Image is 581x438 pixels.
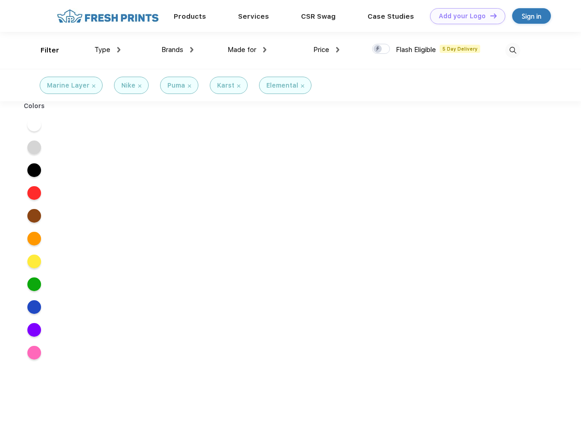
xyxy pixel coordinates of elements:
[161,46,183,54] span: Brands
[237,84,240,88] img: filter_cancel.svg
[228,46,256,54] span: Made for
[512,8,551,24] a: Sign in
[522,11,541,21] div: Sign in
[238,12,269,21] a: Services
[440,45,480,53] span: 5 Day Delivery
[117,47,120,52] img: dropdown.png
[301,84,304,88] img: filter_cancel.svg
[490,13,497,18] img: DT
[396,46,436,54] span: Flash Eligible
[47,81,89,90] div: Marine Layer
[313,46,329,54] span: Price
[41,45,59,56] div: Filter
[439,12,486,20] div: Add your Logo
[167,81,185,90] div: Puma
[92,84,95,88] img: filter_cancel.svg
[94,46,110,54] span: Type
[138,84,141,88] img: filter_cancel.svg
[505,43,520,58] img: desktop_search.svg
[17,101,52,111] div: Colors
[190,47,193,52] img: dropdown.png
[174,12,206,21] a: Products
[121,81,135,90] div: Nike
[54,8,161,24] img: fo%20logo%202.webp
[188,84,191,88] img: filter_cancel.svg
[266,81,298,90] div: Elemental
[263,47,266,52] img: dropdown.png
[217,81,234,90] div: Karst
[336,47,339,52] img: dropdown.png
[301,12,336,21] a: CSR Swag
